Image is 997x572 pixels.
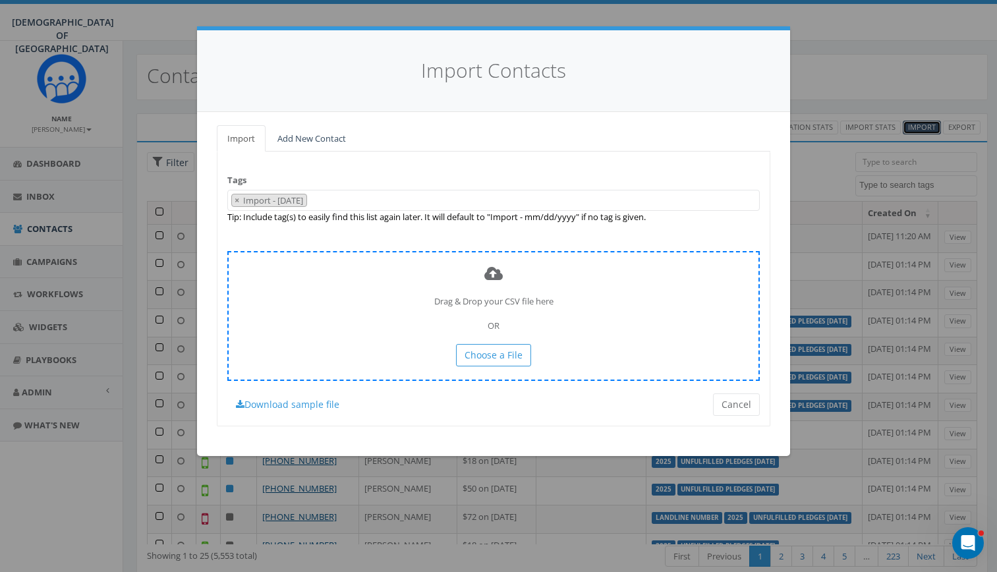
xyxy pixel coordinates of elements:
[231,194,307,208] li: Import - 08/12/2025
[235,194,239,206] span: ×
[217,125,266,152] a: Import
[217,57,770,85] h4: Import Contacts
[227,211,646,223] label: Tip: Include tag(s) to easily find this list again later. It will default to "Import - mm/dd/yyyy...
[232,194,242,207] button: Remove item
[488,320,499,331] span: OR
[310,195,317,207] textarea: Search
[227,251,760,381] div: Drag & Drop your CSV file here
[713,393,760,416] button: Cancel
[227,174,246,186] label: Tags
[952,527,984,559] iframe: Intercom live chat
[267,125,356,152] a: Add New Contact
[465,349,523,361] span: Choose a File
[242,194,306,206] span: Import - [DATE]
[227,393,348,416] a: Download sample file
